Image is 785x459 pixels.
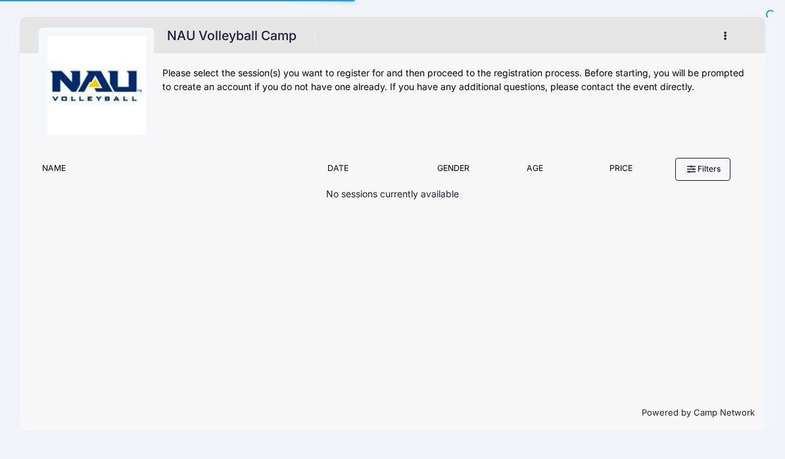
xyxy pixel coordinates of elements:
div: Date [321,162,414,181]
div: Name [36,162,321,181]
div: Please select the session(s) you want to register for and then proceed to the registration proces... [162,66,746,94]
p: Powered by Camp Network [30,406,755,420]
div: Price [578,162,663,181]
img: logo [47,36,146,135]
div: Gender [414,162,492,181]
button: Filters [675,158,730,180]
div: Age [492,162,578,181]
h1: NAU Volleyball Camp [162,24,300,47]
p: No sessions currently available [326,187,459,201]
